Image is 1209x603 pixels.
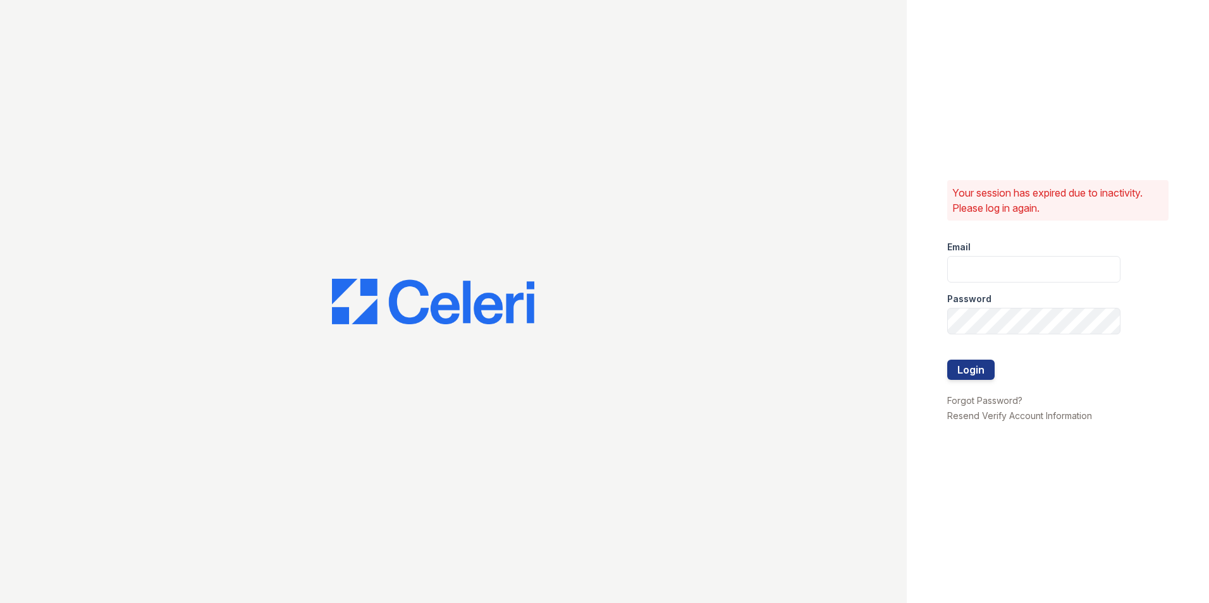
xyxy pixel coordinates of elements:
[947,395,1022,406] a: Forgot Password?
[947,360,995,380] button: Login
[947,241,971,253] label: Email
[947,293,991,305] label: Password
[952,185,1163,216] p: Your session has expired due to inactivity. Please log in again.
[947,410,1092,421] a: Resend Verify Account Information
[332,279,534,324] img: CE_Logo_Blue-a8612792a0a2168367f1c8372b55b34899dd931a85d93a1a3d3e32e68fde9ad4.png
